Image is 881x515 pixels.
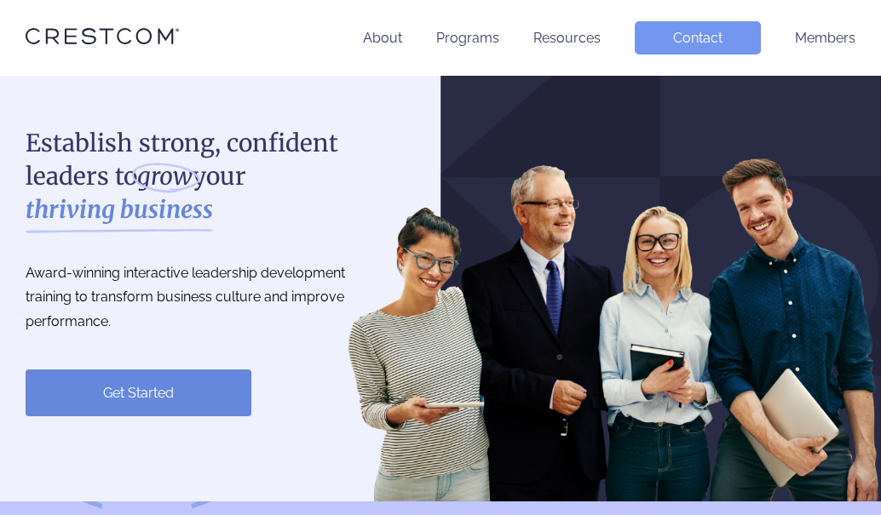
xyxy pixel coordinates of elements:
a: Programs [436,30,499,46]
a: About [363,30,402,46]
h1: Establish strong, confident leaders to your [26,127,383,227]
a: Contact [635,21,761,54]
a: Members [795,30,855,46]
i: grow [137,160,193,193]
p: Award-winning interactive leadership development training to transform business culture and impro... [26,261,383,335]
strong: thriving business [26,193,213,226]
a: Get Started [26,369,251,416]
a: Resources [533,30,601,46]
